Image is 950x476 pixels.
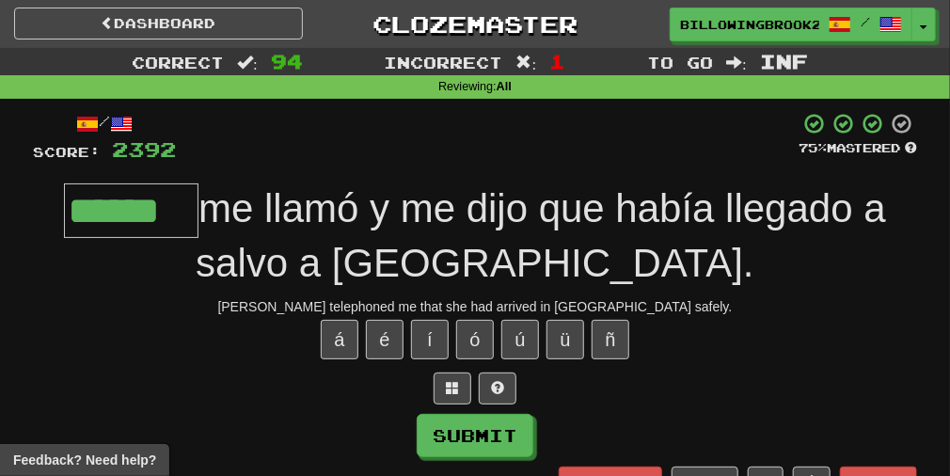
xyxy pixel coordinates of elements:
[385,53,503,71] span: Incorrect
[33,112,176,135] div: /
[647,53,713,71] span: To go
[456,320,494,359] button: ó
[13,451,156,469] span: Open feedback widget
[501,320,539,359] button: ú
[321,320,358,359] button: á
[760,50,808,72] span: Inf
[479,373,516,405] button: Single letter hint - you only get 1 per sentence and score half the points! alt+h
[726,55,747,71] span: :
[546,320,584,359] button: ü
[417,414,533,457] button: Submit
[411,320,449,359] button: í
[799,140,827,155] span: 75 %
[237,55,258,71] span: :
[680,16,819,33] span: BillowingBrook2424
[366,320,404,359] button: é
[670,8,912,41] a: BillowingBrook2424 /
[14,8,303,40] a: Dashboard
[799,140,917,157] div: Mastered
[434,373,471,405] button: Switch sentence to multiple choice alt+p
[331,8,620,40] a: Clozemaster
[516,55,537,71] span: :
[112,137,176,161] span: 2392
[132,53,224,71] span: Correct
[196,186,886,285] span: me llamó y me dijo que había llegado a salvo a [GEOGRAPHIC_DATA].
[33,144,101,160] span: Score:
[549,50,565,72] span: 1
[33,297,917,316] div: [PERSON_NAME] telephoned me that she had arrived in [GEOGRAPHIC_DATA] safely.
[861,15,870,28] span: /
[271,50,303,72] span: 94
[592,320,629,359] button: ñ
[497,80,512,93] strong: All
